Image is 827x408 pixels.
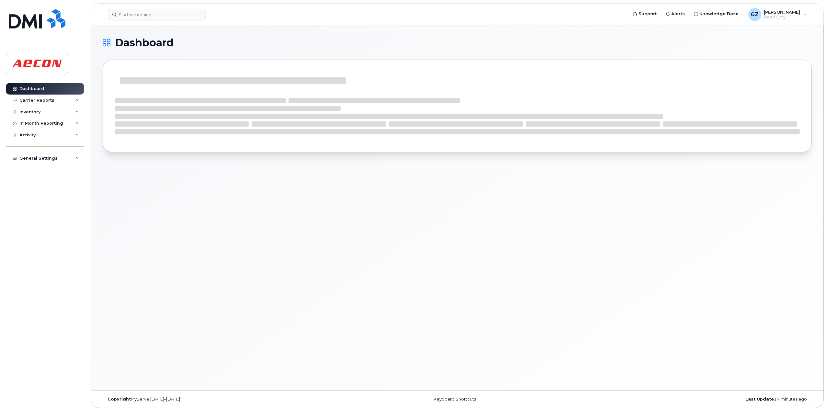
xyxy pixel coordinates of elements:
[115,38,174,48] span: Dashboard
[575,397,812,402] div: 17 minutes ago
[108,397,131,402] strong: Copyright
[103,397,339,402] div: MyServe [DATE]–[DATE]
[434,397,476,402] a: Keyboard Shortcuts
[745,397,774,402] strong: Last Update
